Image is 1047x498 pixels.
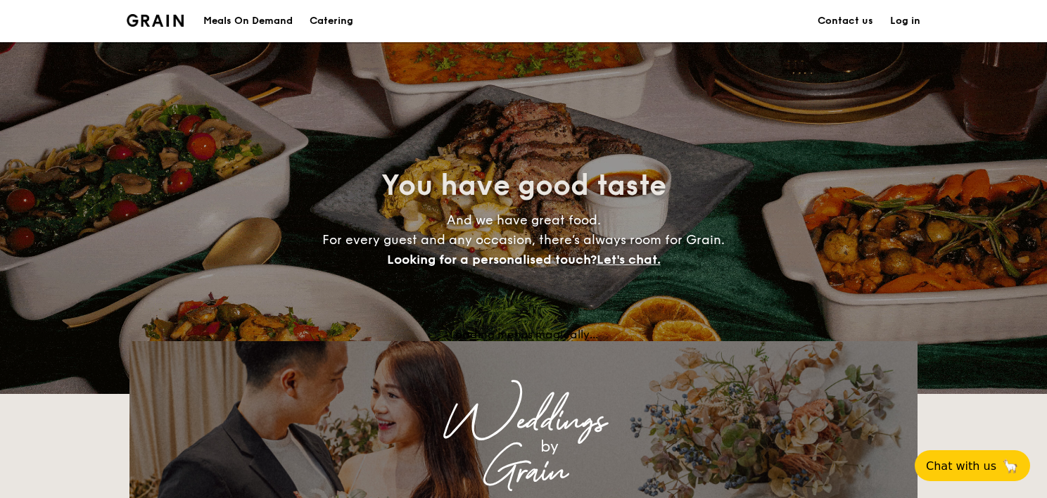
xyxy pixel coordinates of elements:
button: Chat with us🦙 [915,450,1030,481]
a: Logotype [127,14,184,27]
div: Weddings [253,409,794,434]
div: by [305,434,794,459]
img: Grain [127,14,184,27]
span: Chat with us [926,459,996,473]
div: Grain [253,459,794,485]
span: Let's chat. [597,252,661,267]
div: Loading menus magically... [129,328,918,341]
span: 🦙 [1002,458,1019,474]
